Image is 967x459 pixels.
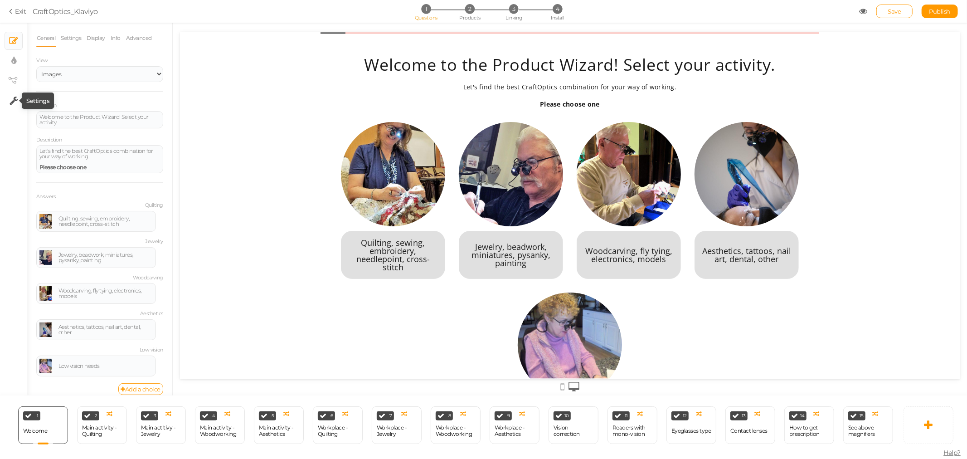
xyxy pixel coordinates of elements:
span: 7 [390,414,393,418]
div: Main activity - Woodworking [200,425,240,437]
strong: Please choose one [360,68,419,77]
span: 13 [742,414,746,418]
div: Workplace - Woodworking [436,425,476,437]
label: Low vision [36,347,163,353]
li: 4 Install [536,4,578,14]
div: 4 Main activity - Woodworking [195,406,245,444]
div: Main activity - Aesthetics [259,425,299,437]
div: Workplace - Jewelry [377,425,417,437]
span: 5 [272,414,275,418]
div: Aesthetics, tattoos, nail art, dental, other [58,324,153,335]
span: 12 [683,414,687,418]
div: 10 Vision correction [549,406,598,444]
a: Settings [5,92,22,109]
span: 8 [449,414,452,418]
div: CraftOptics_Klaviyo [33,6,98,17]
div: See above magnifiers [848,425,888,437]
div: Aesthetics, tattoos, nail art, dental, other [520,215,613,231]
div: Welcome [23,428,48,434]
div: 6 Workplace - Quilting [313,406,363,444]
label: Aesthetics [36,311,163,317]
div: Vision correction [554,425,593,437]
span: Products [459,15,481,21]
div: 13 Contact lenses [725,406,775,444]
div: 7 Workplace - Jewelry [372,406,422,444]
label: Jewelry [36,239,163,245]
div: 15 See above magnifiers [843,406,893,444]
div: Jewelry, beadwork, miniatures, pysanky, painting [58,252,153,263]
a: Display [87,29,106,47]
span: Help? [944,449,961,457]
div: 9 Workplace - Aesthetics [490,406,539,444]
div: Quilting, sewing, embroidery, needlepoint, cross-stitch [166,207,260,239]
div: 11 Readers with mono-vision [607,406,657,444]
a: Exit [9,7,26,16]
label: Woodcarving [36,275,163,281]
a: Add a choice [118,383,164,395]
li: Settings [5,92,23,110]
div: Welcome to the Product Wizard! Select your activity. [39,114,160,125]
span: 2 [465,4,475,14]
label: Answers [36,194,56,200]
div: 3 Main actitivy - Jewelry [136,406,186,444]
tip-tip: Settings [26,97,49,104]
span: 3 [154,414,157,418]
div: Main activity - Quilting [82,425,122,437]
label: Quilting [36,202,163,209]
div: 8 Workplace - Woodworking [431,406,481,444]
span: 15 [860,414,864,418]
li: 1 Questions [405,4,447,14]
span: 1 [37,414,39,418]
div: How to get prescription [789,425,829,437]
p: Let's find the best CraftOptics combination for your way of working. [39,148,160,159]
li: 2 Products [449,4,491,14]
span: 14 [800,414,805,418]
span: 9 [508,414,510,418]
div: 1 Welcome [18,406,68,444]
div: Welcome to the Product Wizard! Select your activity. [185,23,596,44]
div: Readers with mono-vision [612,425,652,437]
div: Contact lenses [730,428,768,434]
p: Let's find the best CraftOptics combination for your way of working. [283,51,496,59]
li: 3 Linking [492,4,535,14]
span: 10 [564,414,569,418]
span: Questions [414,15,437,21]
strong: Please choose one [39,164,87,171]
div: 2 Main activity - Quilting [77,406,127,444]
div: Jewelry, beadwork, miniatures, pysanky, painting [284,211,378,235]
label: Description [36,137,62,143]
a: Settings [61,29,82,47]
a: Info [110,29,121,47]
div: Quilting, sewing, embroidery, needlepoint, cross-stitch [58,216,153,227]
a: Advanced [126,29,152,47]
div: Workplace - Quilting [318,425,358,437]
div: Low vision needs [58,363,153,369]
span: 3 [509,4,518,14]
span: 6 [331,414,334,418]
span: Install [551,15,564,21]
span: 1 [421,4,431,14]
span: Publish [929,8,951,15]
span: 4 [553,4,562,14]
div: Main actitivy - Jewelry [141,425,181,437]
div: 5 Main activity - Aesthetics [254,406,304,444]
div: Eyeglasses type [671,428,711,434]
a: General [36,29,56,47]
span: Save [888,8,901,15]
span: 2 [95,414,98,418]
div: Woodcarving, fly tying, electronics, models [402,215,496,231]
span: 4 [213,414,216,418]
span: View [36,57,48,63]
div: Woodcarving, fly tying, electronics, models [58,288,153,299]
span: Linking [505,15,522,21]
div: 14 How to get prescription [784,406,834,444]
span: 11 [625,414,628,418]
div: Workplace - Aesthetics [495,425,535,437]
div: Save [876,5,913,18]
div: 12 Eyeglasses type [666,406,716,444]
